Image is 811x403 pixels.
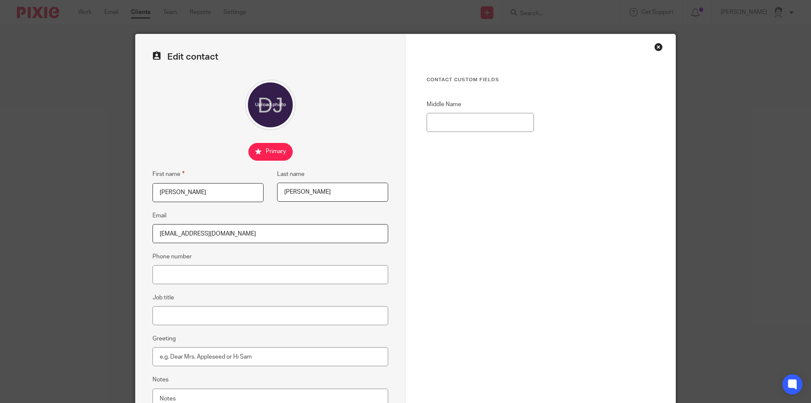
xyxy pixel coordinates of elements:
[152,51,388,63] h2: Edit contact
[277,170,305,178] label: Last name
[152,376,169,384] label: Notes
[152,211,166,220] label: Email
[152,334,176,343] label: Greeting
[654,43,663,51] div: Close this dialog window
[427,100,534,109] label: Middle Name
[152,169,185,179] label: First name
[152,347,388,366] input: e.g. Dear Mrs. Appleseed or Hi Sam
[427,77,654,83] h3: Contact Custom fields
[152,293,174,302] label: Job title
[152,252,192,261] label: Phone number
